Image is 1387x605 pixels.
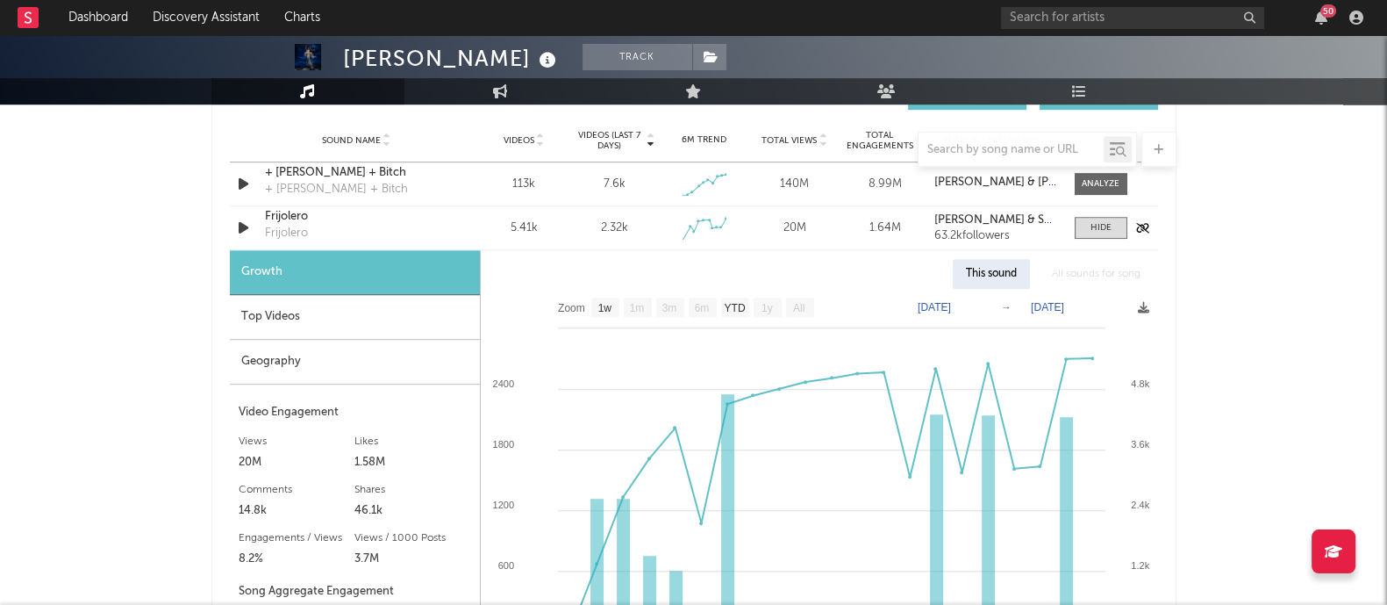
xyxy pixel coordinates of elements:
[754,220,835,237] div: 20M
[492,378,513,389] text: 2400
[603,176,625,193] div: 7.6k
[354,549,471,570] div: 3.7M
[953,259,1030,289] div: This sound
[265,164,448,182] a: + [PERSON_NAME] + Bitch
[919,143,1104,157] input: Search by song name or URL
[265,181,408,198] div: + [PERSON_NAME] + Bitch
[497,560,513,571] text: 600
[265,225,308,242] div: Frijolero
[694,302,709,314] text: 6m
[230,250,480,295] div: Growth
[1131,560,1149,571] text: 1.2k
[1001,301,1012,313] text: →
[1131,439,1149,450] text: 3.6k
[492,500,513,510] text: 1200
[239,581,471,602] div: Song Aggregate Engagement
[483,220,565,237] div: 5.41k
[724,302,745,314] text: YTD
[492,439,513,450] text: 1800
[661,302,676,314] text: 3m
[1039,259,1154,289] div: All sounds for song
[573,130,644,151] span: Videos (last 7 days)
[558,302,585,314] text: Zoom
[1320,4,1336,18] div: 50
[239,452,355,473] div: 20M
[934,176,1056,189] a: [PERSON_NAME] & [PERSON_NAME]
[239,549,355,570] div: 8.2%
[918,301,951,313] text: [DATE]
[600,220,627,237] div: 2.32k
[354,501,471,522] div: 46.1k
[239,528,355,549] div: Engagements / Views
[844,220,926,237] div: 1.64M
[230,340,480,385] div: Geography
[844,130,915,151] span: Total Engagements
[239,501,355,522] div: 14.8k
[934,176,1128,188] strong: [PERSON_NAME] & [PERSON_NAME]
[597,302,611,314] text: 1w
[239,479,355,501] div: Comments
[1131,378,1149,389] text: 4.8k
[934,230,1056,242] div: 63.2k followers
[343,44,561,73] div: [PERSON_NAME]
[1001,7,1264,29] input: Search for artists
[265,208,448,226] a: Frijolero
[354,431,471,452] div: Likes
[754,176,835,193] div: 140M
[354,479,471,501] div: Shares
[792,302,804,314] text: All
[583,44,692,70] button: Track
[761,302,772,314] text: 1y
[1031,301,1064,313] text: [DATE]
[354,452,471,473] div: 1.58M
[354,528,471,549] div: Views / 1000 Posts
[934,214,1136,226] strong: [PERSON_NAME] & Snow Tha Product
[1131,500,1149,510] text: 2.4k
[844,176,926,193] div: 8.99M
[934,214,1056,227] a: [PERSON_NAME] & Snow Tha Product
[483,176,565,193] div: 113k
[230,295,480,340] div: Top Videos
[239,402,471,423] div: Video Engagement
[1315,11,1327,25] button: 50
[629,302,644,314] text: 1m
[239,431,355,452] div: Views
